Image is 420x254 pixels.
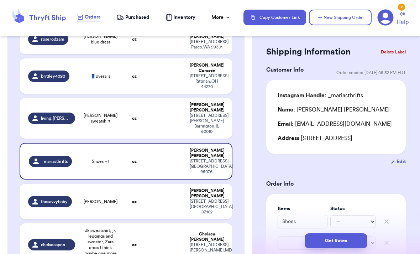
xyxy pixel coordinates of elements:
button: Edit [391,158,406,165]
div: [STREET_ADDRESS] [278,134,394,142]
div: [PERSON_NAME] Corssen [190,63,224,73]
a: Help [397,12,409,26]
span: Address [278,135,299,141]
span: thesavvybaby [41,199,68,204]
span: 👖overalls [90,73,110,79]
strong: oz [132,74,137,78]
h2: Shipping Information [266,46,351,58]
span: Shoes [92,159,109,164]
a: Orders [77,14,100,21]
span: [PERSON_NAME] [84,199,117,204]
span: [PERSON_NAME] blue dress [84,33,118,45]
div: [EMAIL_ADDRESS][DOMAIN_NAME] [278,120,394,128]
h3: Order Info [266,180,406,188]
div: [STREET_ADDRESS] Rittman , OH 44270 [190,73,224,89]
span: brittley4090 [41,73,65,79]
div: [PERSON_NAME] [PERSON_NAME] [190,102,224,113]
div: [PERSON_NAME] [PERSON_NAME] [190,188,224,199]
strong: oz [132,199,137,204]
div: [STREET_ADDRESS] [GEOGRAPHIC_DATA] , CA 95076 [190,159,223,175]
strong: oz [132,116,137,120]
span: Instagram Handle: [278,93,326,98]
div: [STREET_ADDRESS][PERSON_NAME] Barrington , IL 60010 [190,113,224,134]
div: More [211,14,231,21]
button: Delete Label [378,44,409,60]
span: Email: [278,121,294,127]
div: [PERSON_NAME] [PERSON_NAME] [190,148,223,159]
div: [STREET_ADDRESS] Pasco , WA 99301 [190,39,224,50]
strong: oz [132,37,137,41]
div: Chelsea [PERSON_NAME] [190,232,224,242]
span: Orders [85,14,100,21]
a: Purchased [116,14,149,21]
strong: oz [132,243,137,247]
span: chelseaaponath [41,242,70,248]
div: 2 [398,4,405,11]
span: _mariasthrifts [42,159,68,164]
button: New Shipping Order [309,10,372,25]
span: Purchased [125,14,149,21]
span: Inventory [173,14,195,21]
div: [STREET_ADDRESS] [GEOGRAPHIC_DATA] , NH 03102 [190,199,224,215]
button: Get Rates [305,233,367,248]
label: Items [278,205,327,212]
span: [PERSON_NAME] sweatshirt [84,113,118,124]
div: _mariasthrifts [278,91,363,100]
span: Order created: [DATE] 05:32 PM EDT [336,70,406,76]
div: [PERSON_NAME] [PERSON_NAME] [278,105,390,114]
button: Copy Customer Link [243,10,306,25]
a: Inventory [166,14,195,21]
span: living.[PERSON_NAME] [41,115,70,121]
span: + 1 [105,159,109,164]
h3: Customer Info [266,66,304,74]
a: 2 [377,9,394,26]
span: roserodzam [41,36,64,42]
strong: oz [132,159,137,164]
span: Help [397,18,409,26]
span: Name: [278,107,295,113]
label: Status [330,205,376,212]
